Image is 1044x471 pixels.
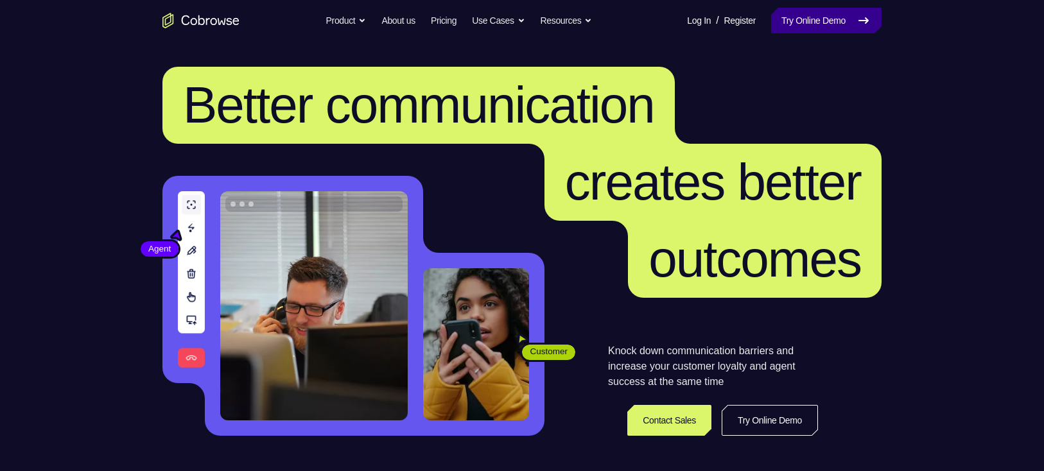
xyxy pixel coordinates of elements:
a: Try Online Demo [722,405,818,436]
a: Pricing [431,8,457,33]
a: Log In [687,8,711,33]
a: Go to the home page [162,13,239,28]
button: Product [326,8,367,33]
a: Contact Sales [627,405,711,436]
button: Resources [541,8,593,33]
span: / [716,13,718,28]
a: About us [381,8,415,33]
span: creates better [565,153,861,210]
a: Register [724,8,756,33]
img: A customer support agent talking on the phone [220,191,408,420]
a: Try Online Demo [771,8,882,33]
img: A customer holding their phone [423,268,529,420]
button: Use Cases [472,8,525,33]
p: Knock down communication barriers and increase your customer loyalty and agent success at the sam... [608,343,818,390]
span: outcomes [648,230,861,287]
span: Better communication [183,76,654,133]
